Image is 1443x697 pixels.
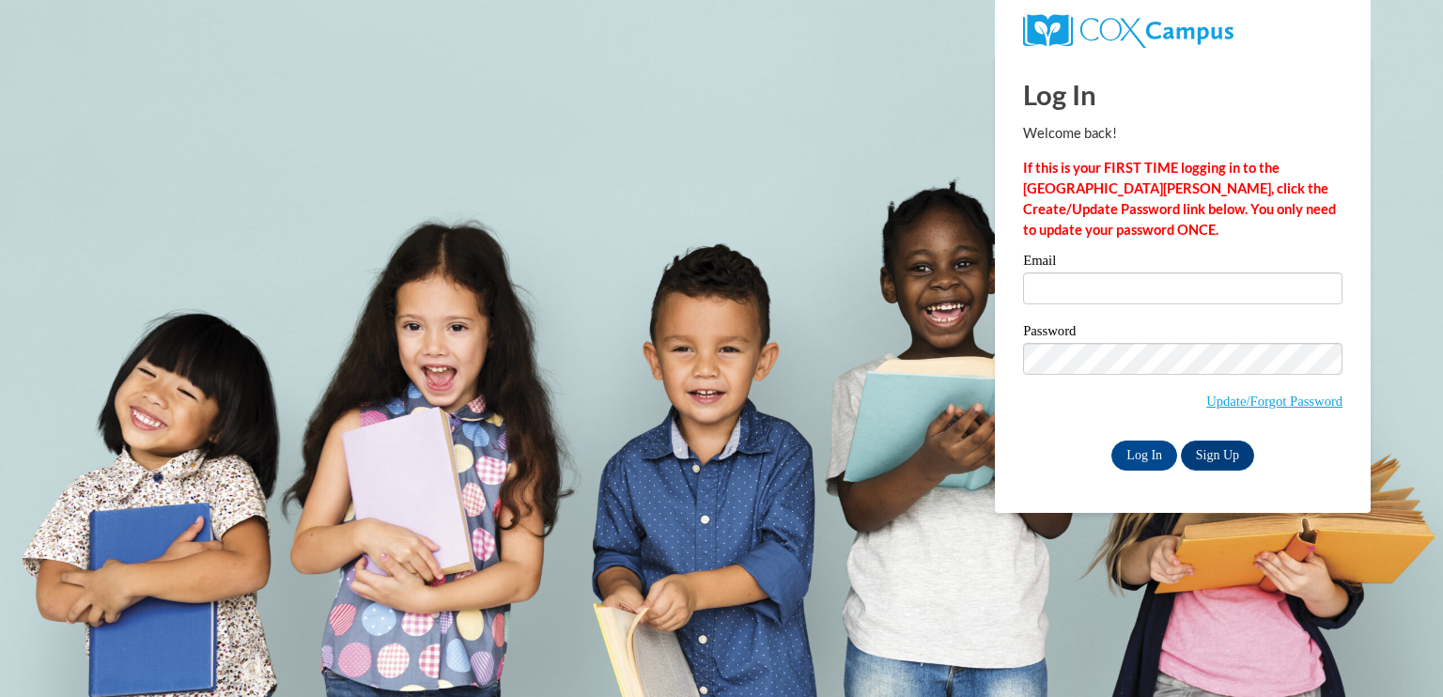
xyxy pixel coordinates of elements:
a: COX Campus [1023,14,1342,48]
h1: Log In [1023,75,1342,114]
label: Email [1023,254,1342,272]
a: Sign Up [1181,441,1254,471]
a: Update/Forgot Password [1206,394,1342,409]
p: Welcome back! [1023,123,1342,144]
input: Log In [1111,441,1177,471]
strong: If this is your FIRST TIME logging in to the [GEOGRAPHIC_DATA][PERSON_NAME], click the Create/Upd... [1023,160,1336,238]
label: Password [1023,324,1342,343]
img: COX Campus [1023,14,1234,48]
